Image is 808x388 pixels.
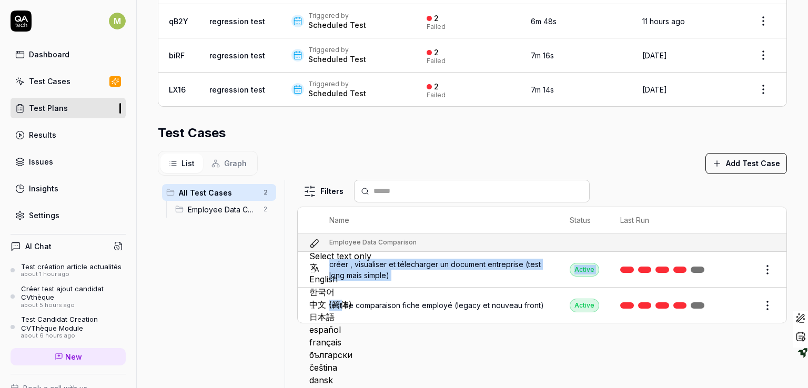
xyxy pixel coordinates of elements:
[203,154,255,173] button: Graph
[309,298,450,311] div: 中文 (简体)
[169,51,185,60] a: biRF
[309,250,450,262] div: Select text only
[308,12,366,20] div: Triggered by
[171,201,276,218] div: Drag to reorderEmployee Data Comparison2
[29,156,53,167] div: Issues
[319,207,559,233] th: Name
[642,85,667,94] time: [DATE]
[209,17,265,26] a: regression test
[109,11,126,32] button: M
[434,48,439,57] div: 2
[21,284,126,302] div: Créer test ajout candidat CVthèque
[11,315,126,339] a: Test Candidat Creation CVThèque Moduleabout 6 hours ago
[160,154,203,173] button: List
[427,58,446,64] div: Failed
[29,49,69,60] div: Dashboard
[11,178,126,199] a: Insights
[309,361,450,374] div: čeština
[309,336,450,349] div: français
[25,241,52,252] h4: AI Chat
[329,238,417,247] div: Employee Data Comparison
[427,92,446,98] div: Failed
[11,205,126,226] a: Settings
[21,315,126,332] div: Test Candidat Creation CVThèque Module
[11,284,126,309] a: Créer test ajout candidat CVthèqueabout 5 hours ago
[11,348,126,365] a: New
[705,153,787,174] button: Add Test Case
[29,183,58,194] div: Insights
[610,207,719,233] th: Last Run
[434,14,439,23] div: 2
[109,13,126,29] span: M
[427,24,446,30] div: Failed
[308,80,366,88] div: Triggered by
[570,263,599,277] div: Active
[531,17,557,26] time: 6m 48s
[65,351,82,362] span: New
[169,17,188,26] a: qB2Y
[21,332,126,340] div: about 6 hours ago
[169,85,186,94] a: LX16
[209,51,265,60] a: regression test
[11,98,126,118] a: Test Plans
[309,323,450,336] div: español
[309,273,450,285] div: English
[209,85,265,94] a: regression test
[179,187,257,198] span: All Test Cases
[29,129,56,140] div: Results
[259,186,272,199] span: 2
[21,262,122,271] div: Test création article actualités
[297,181,350,202] button: Filters
[11,151,126,172] a: Issues
[308,46,366,54] div: Triggered by
[309,374,450,386] div: dansk
[298,252,786,288] tr: créer , visualiser et télecharger un document entreprise (test long mais simple)Active
[309,311,450,323] div: 日本語
[224,158,247,169] span: Graph
[309,349,450,361] div: български
[158,124,226,142] h2: Test Cases
[188,204,257,215] span: Employee Data Comparison
[434,82,439,91] div: 2
[29,210,59,221] div: Settings
[570,299,599,312] div: Active
[531,51,554,60] time: 7m 16s
[21,271,122,278] div: about 1 hour ago
[11,71,126,91] a: Test Cases
[309,285,450,298] div: 한국어
[21,302,126,309] div: about 5 hours ago
[559,207,610,233] th: Status
[308,54,366,65] div: Scheduled Test
[11,44,126,65] a: Dashboard
[642,17,685,26] time: 11 hours ago
[29,76,70,87] div: Test Cases
[29,103,68,114] div: Test Plans
[308,88,366,99] div: Scheduled Test
[259,203,272,216] span: 2
[642,51,667,60] time: [DATE]
[11,262,126,278] a: Test création article actualitésabout 1 hour ago
[298,288,786,323] tr: test de comparaison fiche employé (legacy et nouveau front)Active
[181,158,195,169] span: List
[308,20,366,30] div: Scheduled Test
[11,125,126,145] a: Results
[531,85,554,94] time: 7m 14s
